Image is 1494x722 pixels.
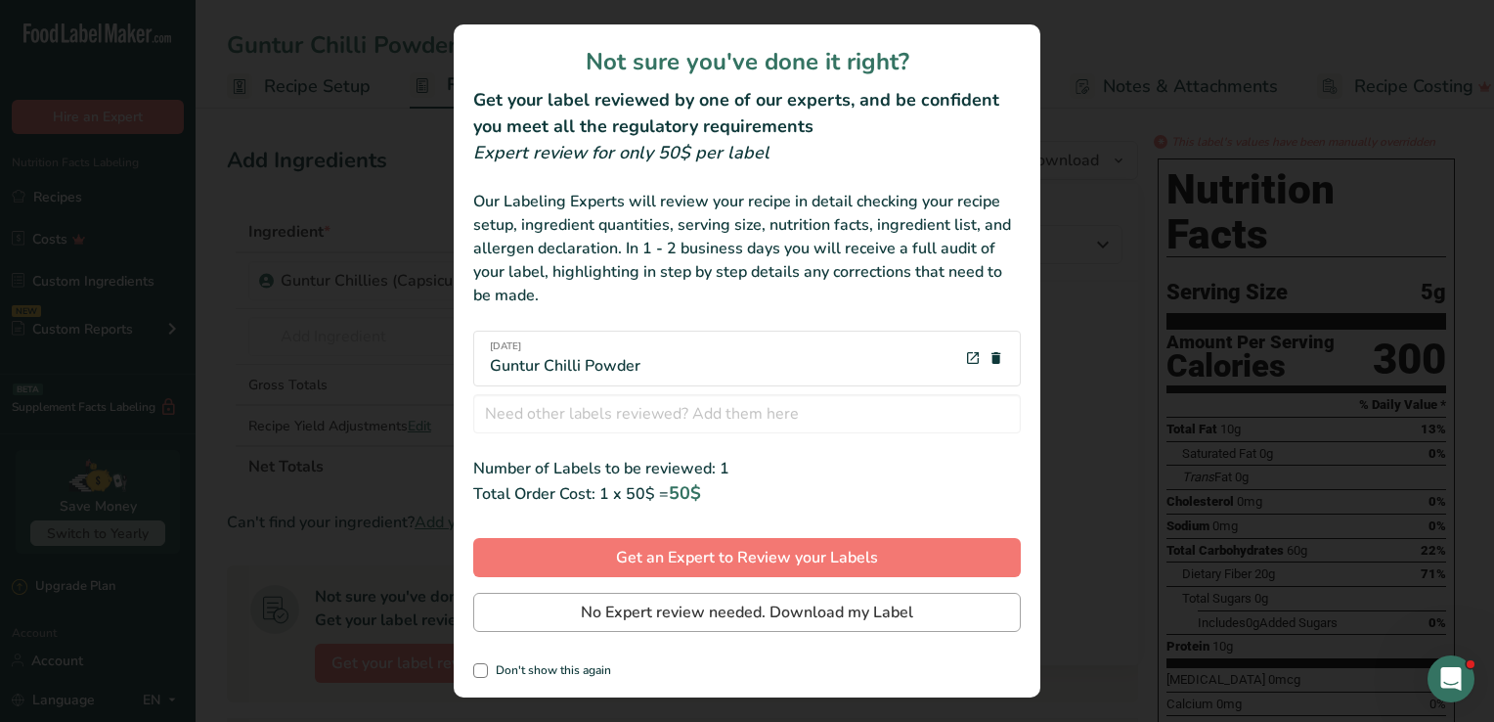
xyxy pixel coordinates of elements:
div: Number of Labels to be reviewed: 1 [473,457,1021,480]
div: Expert review for only 50$ per label [473,140,1021,166]
button: No Expert review needed. Download my Label [473,593,1021,632]
span: No Expert review needed. Download my Label [581,601,913,624]
h2: Get your label reviewed by one of our experts, and be confident you meet all the regulatory requi... [473,87,1021,140]
iframe: Intercom live chat [1428,655,1474,702]
span: 50$ [669,481,701,505]
h1: Not sure you've done it right? [473,44,1021,79]
span: Don't show this again [488,663,611,678]
span: Get an Expert to Review your Labels [616,546,878,569]
div: Guntur Chilli Powder [490,339,640,378]
button: Get an Expert to Review your Labels [473,538,1021,577]
input: Need other labels reviewed? Add them here [473,394,1021,433]
div: Our Labeling Experts will review your recipe in detail checking your recipe setup, ingredient qua... [473,190,1021,307]
span: [DATE] [490,339,640,354]
div: Total Order Cost: 1 x 50$ = [473,480,1021,507]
